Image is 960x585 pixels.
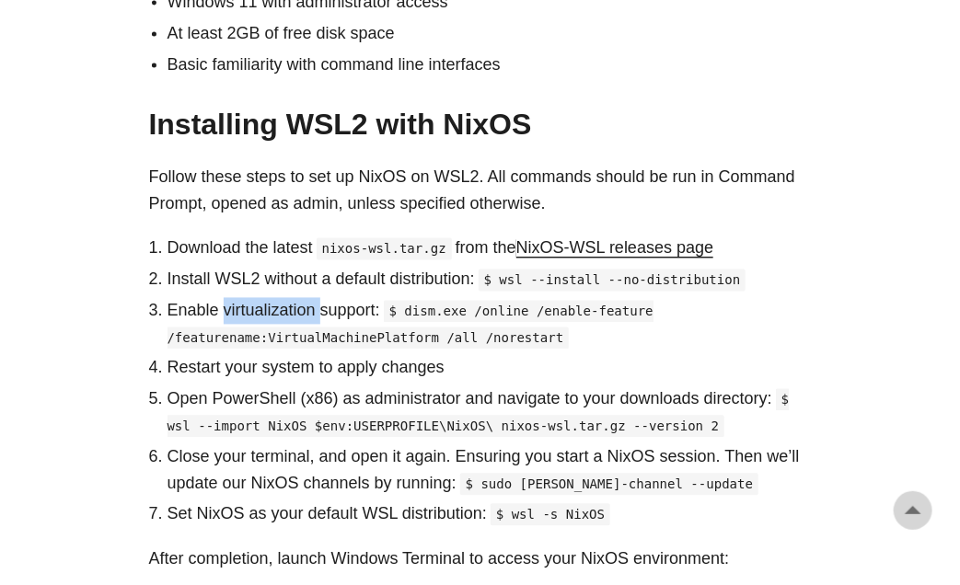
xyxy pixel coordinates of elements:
h2: Installing WSL2 with NixOS [149,107,812,142]
p: Install WSL2 without a default distribution: [168,267,812,293]
p: Restart your system to apply changes [168,355,812,382]
p: Open PowerShell (x86) as administrator and navigate to your downloads directory: [168,386,812,440]
p: Enable virtualization support: [168,298,812,351]
code: $ wsl --install --no-distribution [479,270,746,292]
li: Basic familiarity with command line interfaces [168,52,812,78]
p: Set NixOS as your default WSL distribution: [168,501,812,528]
p: After completion, launch Windows Terminal to access your NixOS environment: [149,546,812,573]
p: Close your terminal, and open it again. Ensuring you start a NixOS session. Then we’ll update our... [168,444,812,498]
p: Download the latest from the [168,235,812,262]
a: NixOS-WSL releases page [516,239,713,258]
code: $ dism.exe /online /enable-feature /featurename:VirtualMachinePlatform /all /norestart [168,301,653,350]
code: nixos-wsl.tar.gz [317,238,452,260]
li: At least 2GB of free disk space [168,20,812,47]
code: $ wsl -s NixOS [491,504,610,526]
code: $ sudo [PERSON_NAME]-channel --update [460,474,759,496]
p: Follow these steps to set up NixOS on WSL2. All commands should be run in Command Prompt, opened ... [149,165,812,218]
a: go to top [894,491,932,530]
